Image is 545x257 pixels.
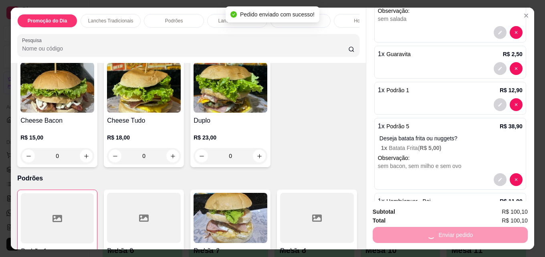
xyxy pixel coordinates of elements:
img: product-image [20,63,94,113]
div: sem bacon, sem milho e sem ovo [378,162,523,170]
h4: Podrão 2 [107,246,181,256]
span: Guaravita [386,51,411,57]
h4: Podrão 1 [21,247,94,256]
button: decrease-product-quantity [494,62,507,75]
button: decrease-product-quantity [510,62,523,75]
p: 1 x [378,121,409,131]
p: R$ 11,90 [500,197,523,205]
span: Pedido enviado com sucesso! [240,11,315,18]
p: Podrões [17,174,359,183]
p: Lanches Gourmet [218,18,256,24]
label: Pesquisa [22,37,44,44]
button: decrease-product-quantity [510,98,523,111]
span: R$ 100,10 [502,216,528,225]
p: R$ 18,00 [107,134,181,142]
p: R$ 23,00 [194,134,267,142]
span: R$ 5,00 ) [420,145,441,151]
button: decrease-product-quantity [510,26,523,39]
h4: Podrão 4 [280,246,354,256]
p: Observação: [378,154,523,162]
span: R$ 100,10 [502,207,528,216]
input: Pesquisa [22,45,348,53]
p: 1 x [378,196,431,206]
span: Podrão 5 [386,123,409,130]
p: R$ 38,90 [500,122,523,130]
strong: Subtotal [373,208,395,215]
button: decrease-product-quantity [494,173,507,186]
button: decrease-product-quantity [494,26,507,39]
p: Deseja batata frita ou nuggets? [379,134,523,142]
button: Close [520,9,533,22]
div: sem salada [378,15,523,23]
span: Hambúrguer - Boi [386,198,431,204]
p: 1 x [378,85,409,95]
img: product-image [107,63,181,113]
img: product-image [194,63,267,113]
span: check-circle [230,11,237,18]
h4: Cheese Tudo [107,116,181,125]
h4: Duplo [194,116,267,125]
p: Hot Dogs [354,18,374,24]
img: product-image [194,193,267,243]
button: decrease-product-quantity [510,173,523,186]
button: decrease-product-quantity [494,98,507,111]
h4: Cheese Bacon [20,116,94,125]
p: Batata Frita ( [381,144,523,152]
p: Podrões [165,18,183,24]
p: 1 x [378,49,411,59]
p: Observação: [378,7,523,15]
p: R$ 12,90 [500,86,523,94]
p: R$ 2,50 [503,50,523,58]
span: 1 x [381,145,389,151]
strong: Total [373,217,386,224]
span: Podrão 1 [386,87,409,93]
p: Lanches Tradicionais [88,18,133,24]
p: R$ 15,00 [20,134,94,142]
p: Promoção do Dia [28,18,67,24]
h4: Podrão 3 [194,246,267,256]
